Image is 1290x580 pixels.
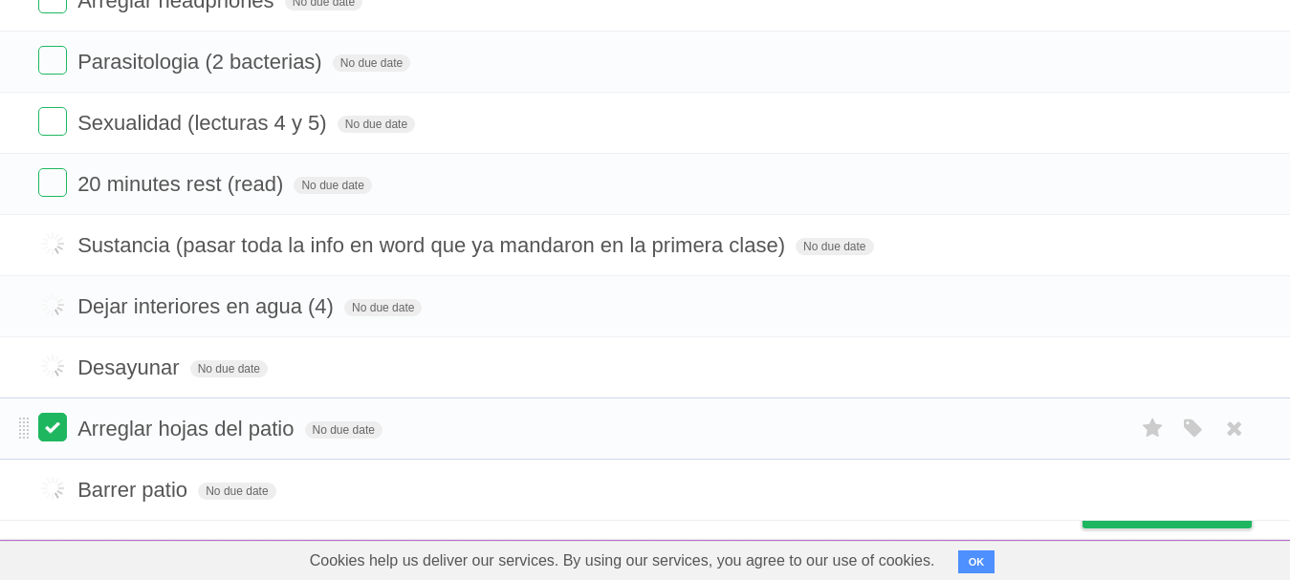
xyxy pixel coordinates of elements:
[77,111,331,135] span: Sexualidad (lecturas 4 y 5)
[38,352,67,380] label: Done
[198,483,275,500] span: No due date
[38,290,67,319] label: Done
[77,355,184,379] span: Desayunar
[796,238,873,255] span: No due date
[1135,413,1171,444] label: Star task
[77,50,327,74] span: Parasitologia (2 bacterias)
[77,294,339,318] span: Dejar interiores en agua (4)
[1123,494,1242,527] span: Buy me a coffee
[38,474,67,503] label: Done
[38,229,67,258] label: Done
[77,233,790,257] span: Sustancia (pasar toda la info en word que ya mandaron en la primera clase)
[344,299,422,316] span: No due date
[338,116,415,133] span: No due date
[38,46,67,75] label: Done
[38,107,67,136] label: Done
[294,177,371,194] span: No due date
[77,172,288,196] span: 20 minutes rest (read)
[958,550,995,573] button: OK
[190,360,268,377] span: No due date
[333,54,410,72] span: No due date
[305,421,383,439] span: No due date
[38,413,67,441] label: Done
[38,168,67,197] label: Done
[77,478,192,502] span: Barrer patio
[77,417,298,440] span: Arreglar hojas del patio
[291,542,954,580] span: Cookies help us deliver our services. By using our services, you agree to our use of cookies.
